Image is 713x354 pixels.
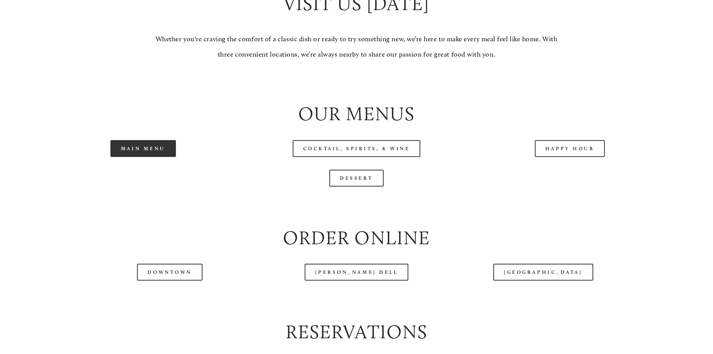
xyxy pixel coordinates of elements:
[43,225,670,251] h2: Order Online
[535,140,605,157] a: Happy Hour
[43,101,670,127] h2: Our Menus
[493,264,593,281] a: [GEOGRAPHIC_DATA]
[305,264,409,281] a: [PERSON_NAME] Dell
[110,140,176,157] a: Main Menu
[43,319,670,345] h2: Reservations
[293,140,421,157] a: Cocktail, Spirits, & Wine
[137,264,202,281] a: Downtown
[329,170,384,187] a: Dessert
